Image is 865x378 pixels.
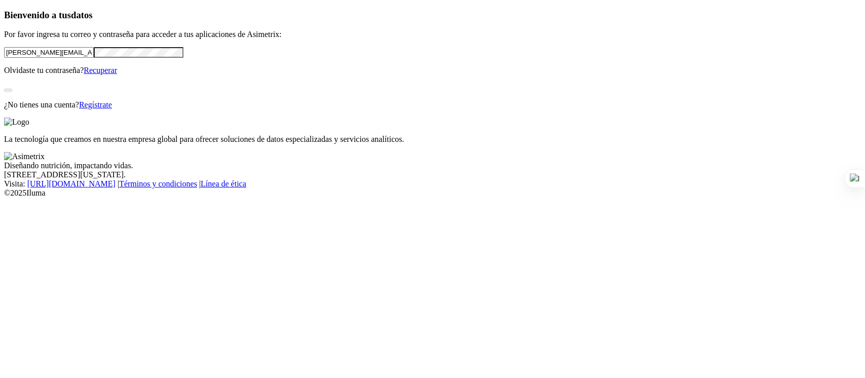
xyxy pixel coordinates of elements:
a: Línea de ética [201,179,246,188]
p: ¿No tienes una cuenta? [4,100,861,109]
img: Logo [4,118,29,127]
a: Recuperar [84,66,117,74]
div: © 2025 Iluma [4,188,861,198]
p: Olvidaste tu contraseña? [4,66,861,75]
a: Regístrate [79,100,112,109]
span: datos [71,10,93,20]
img: Asimetrix [4,152,45,161]
div: [STREET_ADDRESS][US_STATE]. [4,170,861,179]
input: Tu correo [4,47,94,58]
a: [URL][DOMAIN_NAME] [27,179,116,188]
p: Por favor ingresa tu correo y contraseña para acceder a tus aplicaciones de Asimetrix: [4,30,861,39]
a: Términos y condiciones [119,179,197,188]
div: Diseñando nutrición, impactando vidas. [4,161,861,170]
h3: Bienvenido a tus [4,10,861,21]
p: La tecnología que creamos en nuestra empresa global para ofrecer soluciones de datos especializad... [4,135,861,144]
div: Visita : | | [4,179,861,188]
